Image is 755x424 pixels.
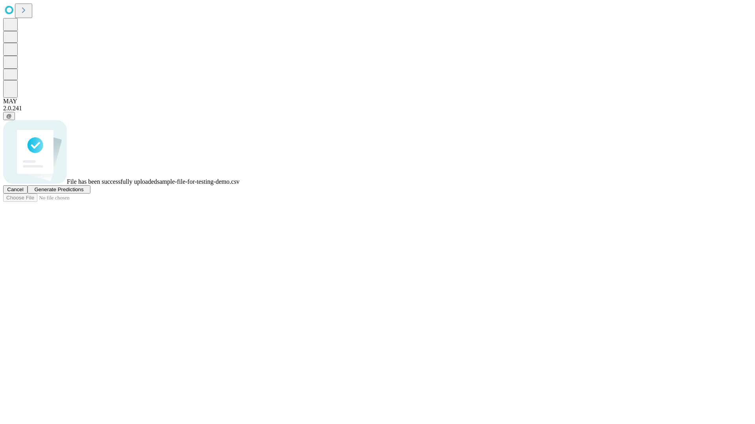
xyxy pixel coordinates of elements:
span: File has been successfully uploaded [67,178,157,185]
div: MAY [3,98,752,105]
span: Generate Predictions [34,186,83,192]
button: Cancel [3,185,28,194]
span: sample-file-for-testing-demo.csv [157,178,239,185]
span: @ [6,113,12,119]
span: Cancel [7,186,24,192]
div: 2.0.241 [3,105,752,112]
button: @ [3,112,15,120]
button: Generate Predictions [28,185,90,194]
